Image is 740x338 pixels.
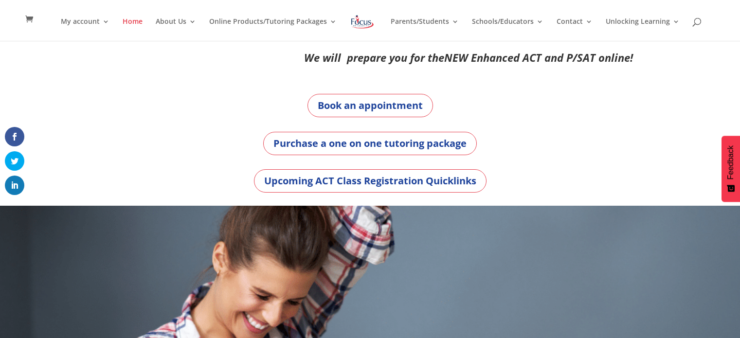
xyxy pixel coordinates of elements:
[263,132,477,155] a: Purchase a one on one tutoring package
[209,18,337,41] a: Online Products/Tutoring Packages
[391,18,459,41] a: Parents/Students
[606,18,680,41] a: Unlocking Learning
[61,18,109,41] a: My account
[444,50,633,65] em: NEW Enhanced ACT and P/SAT online!
[307,94,433,117] a: Book an appointment
[156,18,196,41] a: About Us
[350,13,375,31] img: Focus on Learning
[722,136,740,202] button: Feedback - Show survey
[557,18,593,41] a: Contact
[304,50,444,65] em: We will prepare you for the
[254,169,487,193] a: Upcoming ACT Class Registration Quicklinks
[123,18,143,41] a: Home
[726,145,735,179] span: Feedback
[472,18,543,41] a: Schools/Educators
